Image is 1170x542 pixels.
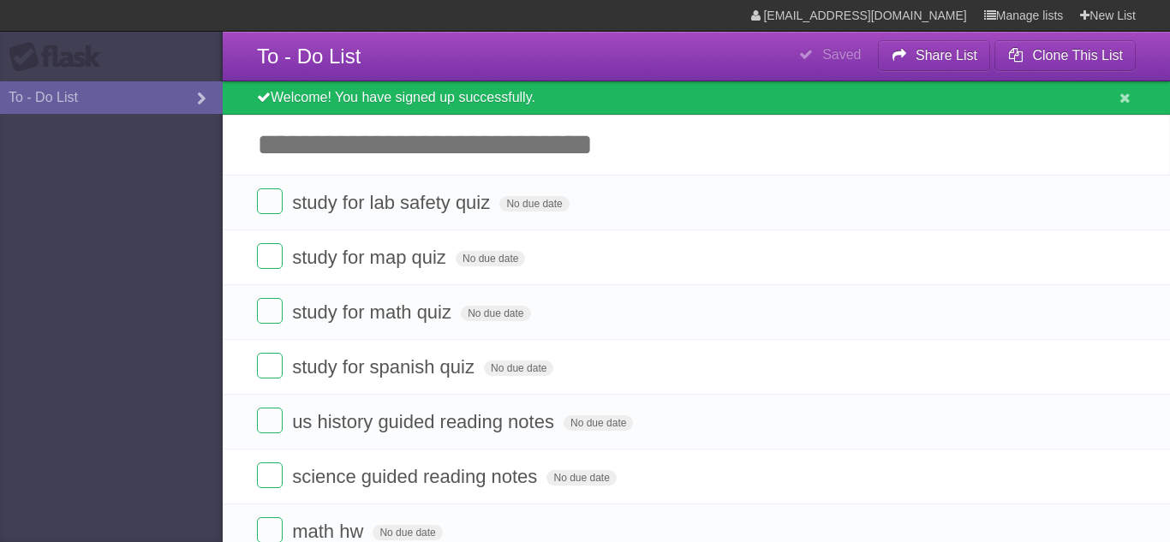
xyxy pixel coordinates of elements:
[878,40,991,71] button: Share List
[461,306,530,321] span: No due date
[546,470,616,485] span: No due date
[9,42,111,73] div: Flask
[916,48,977,63] b: Share List
[292,192,494,213] span: study for lab safety quiz
[292,247,451,268] span: study for map quiz
[822,47,861,62] b: Saved
[373,525,442,540] span: No due date
[292,466,541,487] span: science guided reading notes
[257,408,283,433] label: Done
[456,251,525,266] span: No due date
[257,243,283,269] label: Done
[1032,48,1123,63] b: Clone This List
[257,188,283,214] label: Done
[484,360,553,376] span: No due date
[292,411,558,432] span: us history guided reading notes
[564,415,633,431] span: No due date
[257,462,283,488] label: Done
[292,356,479,378] span: study for spanish quiz
[499,196,569,211] span: No due date
[257,45,361,68] span: To - Do List
[257,298,283,324] label: Done
[223,81,1170,115] div: Welcome! You have signed up successfully.
[994,40,1136,71] button: Clone This List
[292,301,456,323] span: study for math quiz
[257,353,283,378] label: Done
[292,521,367,542] span: math hw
